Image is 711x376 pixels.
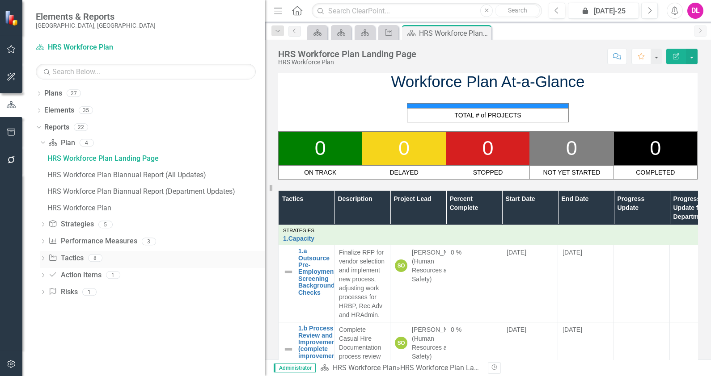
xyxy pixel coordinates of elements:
[339,248,385,319] p: Finalize RFP for vendor selection and implement new process, adjusting work processes for HRBP, R...
[48,287,77,297] a: Risks
[571,6,636,17] div: [DATE]-25
[36,42,148,53] a: HRS Workforce Plan
[502,245,558,322] td: Double-Click to Edit
[44,88,62,99] a: Plans
[36,22,156,29] small: [GEOGRAPHIC_DATA], [GEOGRAPHIC_DATA]
[283,344,294,355] img: Not Defined
[412,248,463,284] div: [PERSON_NAME] (Human Resources and Safety)
[412,325,463,361] div: [PERSON_NAME] (Human Resources and Safety)
[47,171,265,179] div: HRS Workforce Plan Biannual Report (All Updates)
[45,184,265,198] a: HRS Workforce Plan Biannual Report (Department Updates)
[67,90,81,97] div: 27
[543,169,600,176] span: NOT YET STARTED
[650,137,661,159] span: 0
[274,363,316,372] span: Administrator
[106,272,120,279] div: 1
[48,138,75,148] a: Plan
[333,363,397,372] a: HRS Workforce Plan
[390,245,446,322] td: Double-Click to Edit
[298,248,336,296] a: 1.a Outsource Pre-Employment Screening Background Checks
[36,64,256,79] input: Search Below...
[315,137,326,159] span: 0
[563,249,582,256] span: [DATE]
[45,201,265,215] a: HRS Workforce Plan
[48,270,101,280] a: Action Items
[419,28,489,39] div: HRS Workforce Plan Landing Page
[334,245,390,322] td: Double-Click to Edit
[36,11,156,22] span: Elements & Reports
[278,49,416,59] div: HRS Workforce Plan Landing Page
[47,188,265,196] div: HRS Workforce Plan Biannual Report (Department Updates)
[508,7,527,14] span: Search
[320,363,481,373] div: »
[88,255,102,262] div: 8
[48,253,83,263] a: Tactics
[45,167,265,182] a: HRS Workforce Plan Biannual Report (All Updates)
[98,221,113,228] div: 5
[298,325,341,373] a: 1.b Process Review and Improvements (complete improvement area already underway)
[44,105,74,116] a: Elements
[79,107,93,114] div: 35
[80,139,94,146] div: 4
[558,245,614,322] td: Double-Click to Edit
[454,112,521,119] span: TOTAL # of PROJECTS
[446,165,529,179] td: STOPPED
[4,10,20,25] img: ClearPoint Strategy
[47,204,265,212] div: HRS Workforce Plan
[44,122,69,133] a: Reports
[45,151,265,165] a: HRS Workforce Plan Landing Page
[398,137,410,159] span: 0
[400,363,510,372] div: HRS Workforce Plan Landing Page
[451,248,497,257] div: 0 %
[636,169,675,176] span: COMPLETED
[74,123,88,131] div: 22
[566,137,577,159] span: 0
[395,337,407,349] div: SO
[47,155,265,163] div: HRS Workforce Plan Landing Page
[395,259,407,272] div: SO
[568,3,639,19] button: [DATE]-25
[495,4,540,17] button: Search
[391,73,584,90] span: Workforce Plan At-a-Glance
[48,236,137,246] a: Performance Measures
[283,267,294,277] img: Not Defined
[687,3,703,19] button: DL
[389,169,418,176] span: DELAYED
[451,325,497,334] div: 0 %
[563,326,582,333] span: [DATE]
[482,137,493,159] span: 0
[142,238,156,245] div: 3
[312,3,542,19] input: Search ClearPoint...
[507,326,526,333] span: [DATE]
[82,288,97,296] div: 1
[278,59,416,66] div: HRS Workforce Plan
[48,219,93,230] a: Strategies
[304,169,336,176] span: ON TRACK
[507,249,526,256] span: [DATE]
